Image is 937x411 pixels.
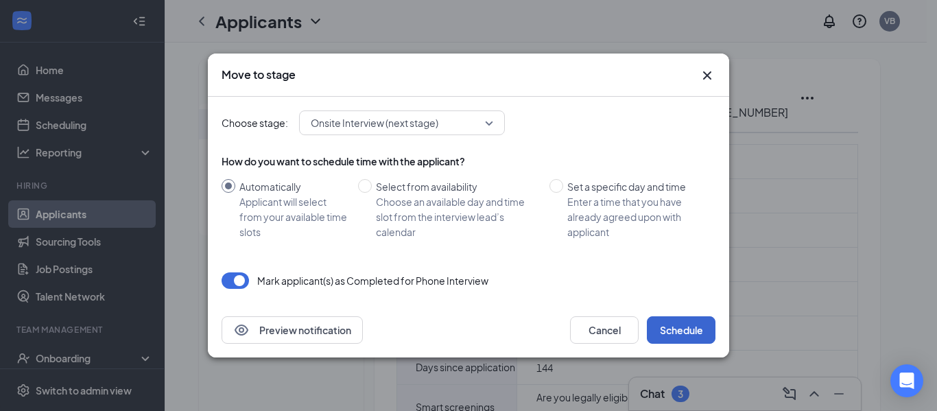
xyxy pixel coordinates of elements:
span: Choose stage: [222,115,288,130]
svg: Eye [233,322,250,338]
p: Mark applicant(s) as Completed for Phone Interview [257,274,488,287]
div: Enter a time that you have already agreed upon with applicant [567,194,704,239]
button: Close [699,67,715,84]
div: How do you want to schedule time with the applicant? [222,154,715,168]
div: Choose an available day and time slot from the interview lead’s calendar [376,194,538,239]
div: Set a specific day and time [567,179,704,194]
h3: Move to stage [222,67,296,82]
div: Open Intercom Messenger [890,364,923,397]
div: Automatically [239,179,347,194]
span: Onsite Interview (next stage) [311,113,438,133]
svg: Cross [699,67,715,84]
div: Applicant will select from your available time slots [239,194,347,239]
div: Select from availability [376,179,538,194]
button: Schedule [647,316,715,344]
button: Cancel [570,316,639,344]
button: EyePreview notification [222,316,363,344]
